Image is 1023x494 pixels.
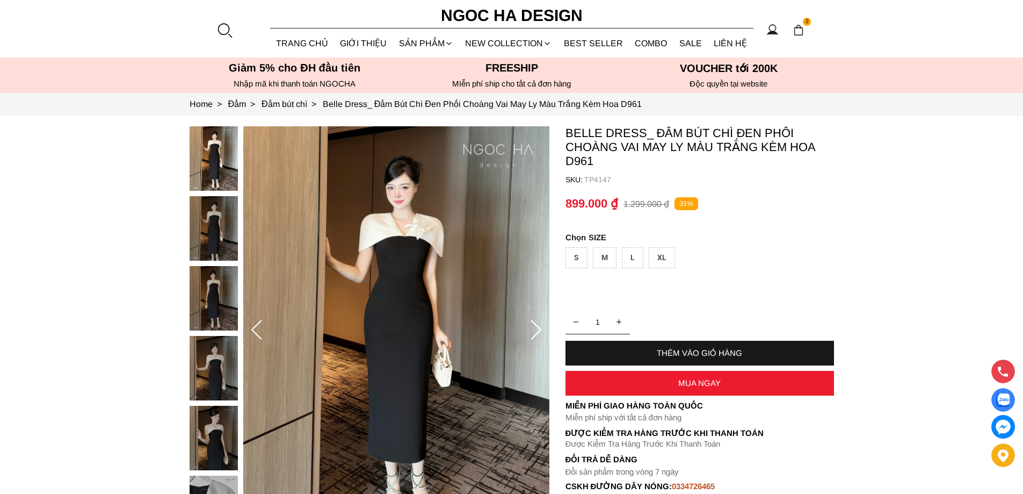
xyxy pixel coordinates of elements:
img: img-CART-ICON-ksit0nf1 [793,24,804,36]
p: Belle Dress_ Đầm Bút Chì Đen Phối Choàng Vai May Ly Màu Trắng Kèm Hoa D961 [565,126,834,168]
img: Belle Dress_ Đầm Bút Chì Đen Phối Choàng Vai May Ly Màu Trắng Kèm Hoa D961_mini_3 [190,336,238,400]
a: SALE [673,29,708,58]
a: BEST SELLER [558,29,629,58]
p: 31% [674,197,698,211]
a: messenger [991,415,1015,439]
font: Giảm 5% cho ĐH đầu tiên [229,62,360,74]
div: M [593,247,616,268]
img: Display image [996,393,1010,407]
p: Được Kiểm Tra Hàng Trước Khi Thanh Toán [565,428,834,438]
p: TP4147 [584,175,834,184]
font: Đổi sản phẩm trong vòng 7 ngày [565,467,679,476]
h6: Đổi trả dễ dàng [565,455,834,464]
p: 899.000 ₫ [565,197,618,211]
a: Ngoc Ha Design [431,3,592,28]
div: L [622,247,643,268]
a: GIỚI THIỆU [334,29,393,58]
font: Nhập mã khi thanh toán NGOCHA [234,79,355,88]
a: Link to Đầm [228,99,262,109]
img: Belle Dress_ Đầm Bút Chì Đen Phối Choàng Vai May Ly Màu Trắng Kèm Hoa D961_mini_2 [190,266,238,331]
div: SẢN PHẨM [393,29,460,58]
a: Combo [629,29,673,58]
div: THÊM VÀO GIỎ HÀNG [565,348,834,357]
img: Belle Dress_ Đầm Bút Chì Đen Phối Choàng Vai May Ly Màu Trắng Kèm Hoa D961_mini_0 [190,126,238,191]
p: SIZE [565,233,834,242]
div: S [565,247,587,268]
p: Được Kiểm Tra Hàng Trước Khi Thanh Toán [565,439,834,449]
font: 0334726465 [672,482,715,491]
span: > [246,99,259,109]
img: Belle Dress_ Đầm Bút Chì Đen Phối Choàng Vai May Ly Màu Trắng Kèm Hoa D961_mini_4 [190,406,238,470]
font: Miễn phí giao hàng toàn quốc [565,401,703,410]
div: XL [649,247,675,268]
a: Display image [991,388,1015,412]
font: Freeship [485,62,538,74]
p: 1.299.000 ₫ [623,199,669,209]
font: Miễn phí ship với tất cả đơn hàng [565,413,681,422]
h6: MIễn phí ship cho tất cả đơn hàng [407,79,617,89]
span: 2 [803,18,811,26]
h6: SKU: [565,175,584,184]
a: Link to Belle Dress_ Đầm Bút Chì Đen Phối Choàng Vai May Ly Màu Trắng Kèm Hoa D961 [323,99,642,109]
div: MUA NGAY [565,378,834,388]
img: Belle Dress_ Đầm Bút Chì Đen Phối Choàng Vai May Ly Màu Trắng Kèm Hoa D961_mini_1 [190,196,238,261]
a: NEW COLLECTION [459,29,558,58]
span: > [307,99,321,109]
h6: Độc quyền tại website [623,79,834,89]
font: cskh đường dây nóng: [565,482,672,491]
a: Link to Home [190,99,228,109]
span: > [213,99,226,109]
a: LIÊN HỆ [708,29,753,58]
a: TRANG CHỦ [270,29,335,58]
input: Quantity input [565,311,630,333]
h5: VOUCHER tới 200K [623,62,834,75]
a: Link to Đầm bút chì [262,99,323,109]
